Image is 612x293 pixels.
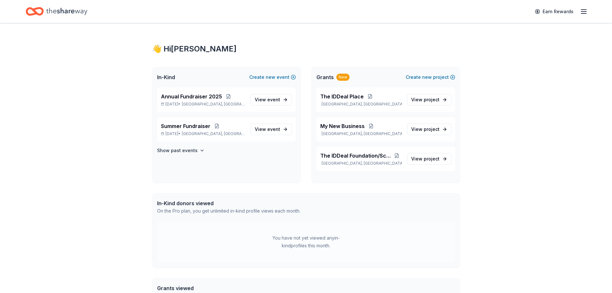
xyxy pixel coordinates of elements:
[316,73,334,81] span: Grants
[161,131,245,136] p: [DATE] •
[249,73,296,81] button: Createnewevent
[407,153,451,165] a: View project
[407,94,451,105] a: View project
[161,93,222,100] span: Annual Fundraiser 2025
[161,102,245,107] p: [DATE] •
[182,131,245,136] span: [GEOGRAPHIC_DATA], [GEOGRAPHIC_DATA]
[411,155,439,163] span: View
[411,96,439,104] span: View
[531,6,577,17] a: Earn Rewards
[320,131,402,136] p: [GEOGRAPHIC_DATA], [GEOGRAPHIC_DATA]
[26,4,87,19] a: Home
[266,234,346,250] div: You have not yet viewed any in-kind profiles this month.
[320,161,402,166] p: [GEOGRAPHIC_DATA], [GEOGRAPHIC_DATA]
[152,44,460,54] div: 👋 Hi [PERSON_NAME]
[424,126,439,132] span: project
[157,147,205,154] button: Show past events
[320,122,365,130] span: My New Business
[251,124,292,135] a: View event
[157,199,300,207] div: In-Kind donors viewed
[320,93,364,100] span: The IDDeal Place
[255,96,280,104] span: View
[255,125,280,133] span: View
[251,94,292,105] a: View event
[320,152,392,160] span: The IDDeal Foundation/ScentsAbility
[336,74,350,81] div: New
[157,284,281,292] div: Grants viewed
[406,73,455,81] button: Createnewproject
[424,97,439,102] span: project
[157,73,175,81] span: In-Kind
[182,102,245,107] span: [GEOGRAPHIC_DATA], [GEOGRAPHIC_DATA]
[424,156,439,161] span: project
[267,126,280,132] span: event
[407,124,451,135] a: View project
[411,125,439,133] span: View
[422,73,432,81] span: new
[320,102,402,107] p: [GEOGRAPHIC_DATA], [GEOGRAPHIC_DATA]
[157,147,198,154] h4: Show past events
[266,73,275,81] span: new
[267,97,280,102] span: event
[157,207,300,215] div: On the Pro plan, you get unlimited in-kind profile views each month.
[161,122,210,130] span: Summer Fundraiser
